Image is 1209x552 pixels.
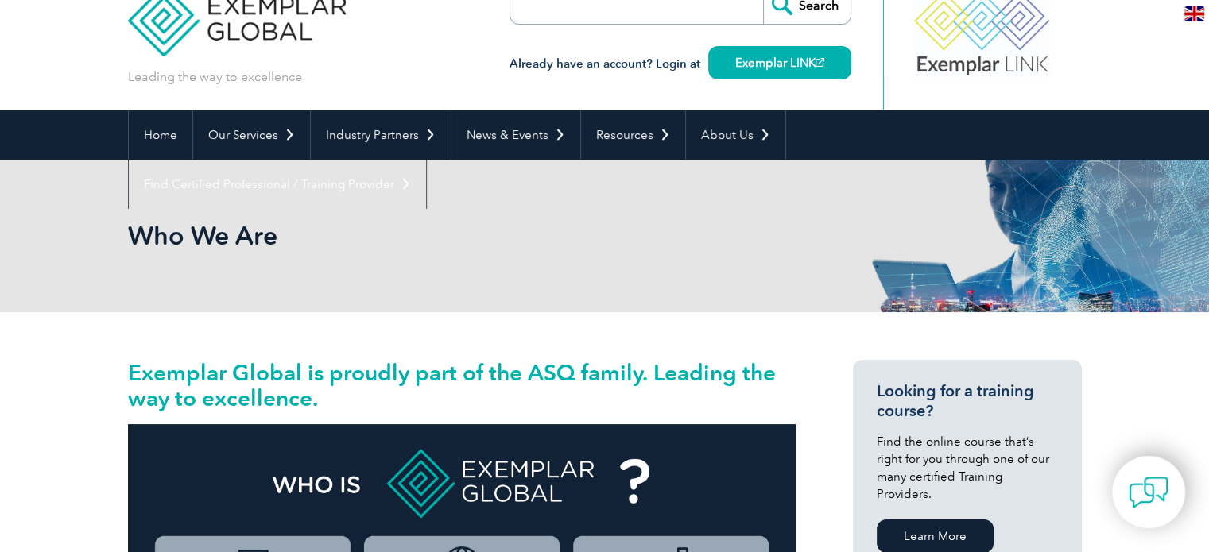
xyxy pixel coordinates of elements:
a: News & Events [451,110,580,160]
h2: Who We Are [128,223,796,249]
a: Find Certified Professional / Training Provider [129,160,426,209]
h2: Exemplar Global is proudly part of the ASQ family. Leading the way to excellence. [128,360,796,411]
img: contact-chat.png [1129,473,1168,512]
p: Leading the way to excellence [128,68,302,86]
p: Find the online course that’s right for you through one of our many certified Training Providers. [877,433,1058,503]
a: Industry Partners [311,110,451,160]
h3: Already have an account? Login at [510,54,851,74]
a: Home [129,110,192,160]
a: About Us [686,110,785,160]
a: Our Services [193,110,310,160]
a: Resources [581,110,685,160]
a: Exemplar LINK [708,46,851,79]
h3: Looking for a training course? [877,381,1058,421]
img: en [1184,6,1204,21]
img: open_square.png [816,58,824,67]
